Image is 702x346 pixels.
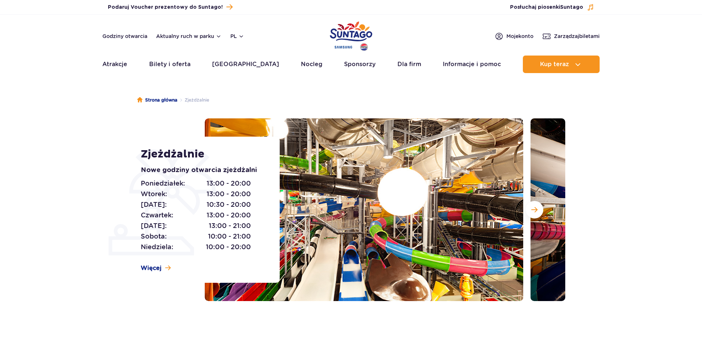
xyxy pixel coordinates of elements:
[301,56,322,73] a: Nocleg
[330,18,372,52] a: Park of Poland
[560,5,583,10] span: Suntago
[526,201,543,218] button: Następny slajd
[209,221,251,231] span: 13:00 - 21:00
[141,264,162,272] span: Więcej
[230,33,244,40] button: pl
[149,56,190,73] a: Bilety i oferta
[397,56,421,73] a: Dla firm
[207,199,251,210] span: 10:30 - 20:00
[206,242,251,252] span: 10:00 - 20:00
[554,33,600,40] span: Zarządzaj biletami
[141,199,167,210] span: [DATE]:
[443,56,501,73] a: Informacje i pomoc
[207,189,251,199] span: 13:00 - 20:00
[510,4,594,11] button: Posłuchaj piosenkiSuntago
[141,178,185,189] span: Poniedziałek:
[102,33,147,40] a: Godziny otwarcia
[510,4,583,11] span: Posłuchaj piosenki
[540,61,569,68] span: Kup teraz
[141,242,173,252] span: Niedziela:
[495,32,533,41] a: Mojekonto
[542,32,600,41] a: Zarządzajbiletami
[212,56,279,73] a: [GEOGRAPHIC_DATA]
[108,2,233,12] a: Podaruj Voucher prezentowy do Suntago!
[141,231,167,242] span: Sobota:
[156,33,222,39] button: Aktualny ruch w parku
[141,210,173,220] span: Czwartek:
[141,189,167,199] span: Wtorek:
[137,96,177,104] a: Strona główna
[523,56,600,73] button: Kup teraz
[102,56,127,73] a: Atrakcje
[141,165,263,175] p: Nowe godziny otwarcia zjeżdżalni
[506,33,533,40] span: Moje konto
[141,221,167,231] span: [DATE]:
[108,4,223,11] span: Podaruj Voucher prezentowy do Suntago!
[207,210,251,220] span: 13:00 - 20:00
[208,231,251,242] span: 10:00 - 21:00
[141,264,171,272] a: Więcej
[344,56,375,73] a: Sponsorzy
[207,178,251,189] span: 13:00 - 20:00
[177,96,209,104] li: Zjeżdżalnie
[141,148,263,161] h1: Zjeżdżalnie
